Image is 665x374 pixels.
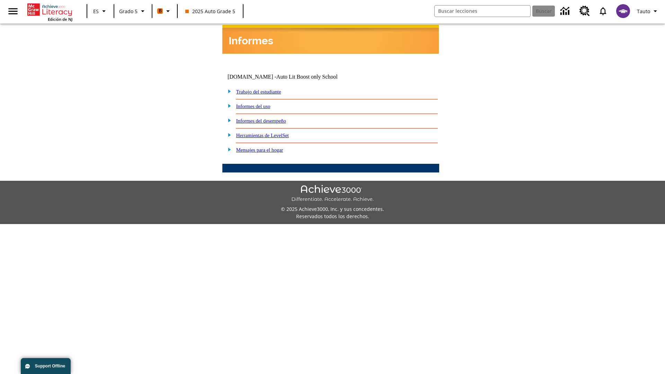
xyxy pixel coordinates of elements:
[48,17,72,22] span: Edición de NJ
[159,7,162,15] span: B
[93,8,99,15] span: ES
[224,146,231,152] img: plus.gif
[634,5,662,17] button: Perfil/Configuración
[224,103,231,109] img: plus.gif
[236,118,286,124] a: Informes del desempeño
[224,88,231,94] img: plus.gif
[556,2,575,21] a: Centro de información
[89,5,112,17] button: Lenguaje: ES, Selecciona un idioma
[575,2,594,20] a: Centro de recursos, Se abrirá en una pestaña nueva.
[224,117,231,123] img: plus.gif
[3,1,23,21] button: Abrir el menú lateral
[637,8,650,15] span: Tauto
[276,74,338,80] nobr: Auto Lit Boost only School
[119,8,138,15] span: Grado 5
[435,6,530,17] input: Buscar campo
[35,364,65,368] span: Support Offline
[224,132,231,138] img: plus.gif
[21,358,71,374] button: Support Offline
[236,104,271,109] a: Informes del uso
[594,2,612,20] a: Notificaciones
[116,5,150,17] button: Grado: Grado 5, Elige un grado
[27,2,72,22] div: Portada
[222,25,439,54] img: header
[185,8,235,15] span: 2025 Auto Grade 5
[236,133,289,138] a: Herramientas de LevelSet
[154,5,175,17] button: Boost El color de la clase es anaranjado. Cambiar el color de la clase.
[236,147,283,153] a: Mensajes para el hogar
[616,4,630,18] img: avatar image
[236,89,281,95] a: Trabajo del estudiante
[291,185,374,203] img: Achieve3000 Differentiate Accelerate Achieve
[612,2,634,20] button: Escoja un nuevo avatar
[228,74,355,80] td: [DOMAIN_NAME] -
